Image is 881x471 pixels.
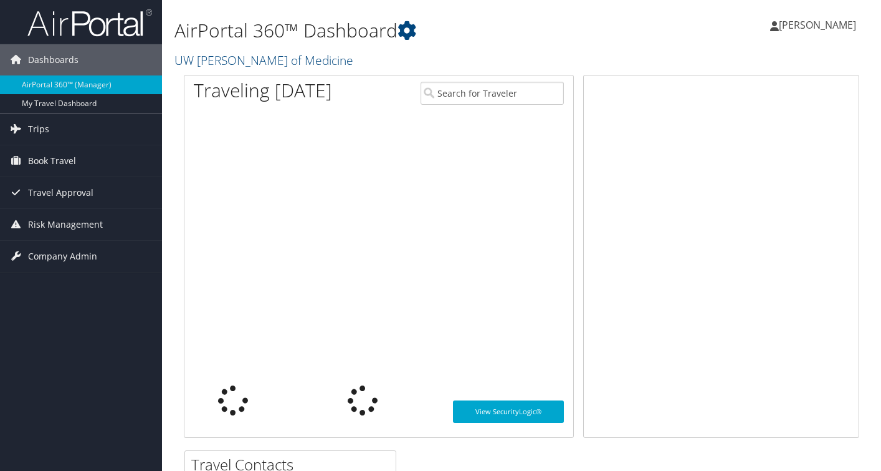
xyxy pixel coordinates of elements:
[28,209,103,240] span: Risk Management
[174,17,637,44] h1: AirPortal 360™ Dashboard
[28,44,79,75] span: Dashboards
[28,241,97,272] span: Company Admin
[28,145,76,177] span: Book Travel
[421,82,564,105] input: Search for Traveler
[770,6,869,44] a: [PERSON_NAME]
[27,8,152,37] img: airportal-logo.png
[174,52,356,69] a: UW [PERSON_NAME] of Medicine
[779,18,856,32] span: [PERSON_NAME]
[28,177,93,208] span: Travel Approval
[453,401,564,423] a: View SecurityLogic®
[194,77,332,104] h1: Traveling [DATE]
[28,114,49,145] span: Trips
